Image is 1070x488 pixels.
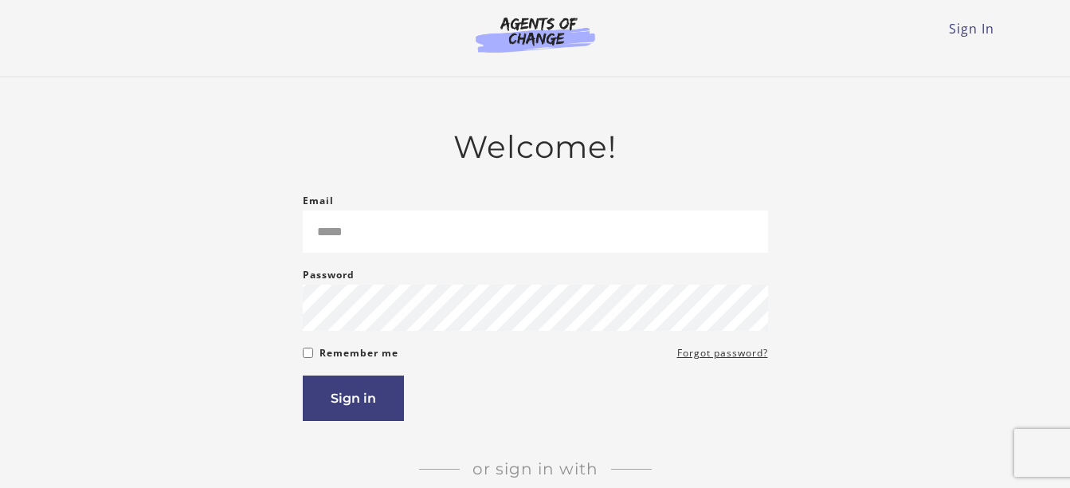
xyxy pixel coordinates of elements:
span: Or sign in with [460,459,611,478]
label: Remember me [319,344,398,363]
h2: Welcome! [303,128,768,166]
a: Sign In [949,20,994,37]
label: Email [303,191,334,211]
a: Forgot password? [677,344,768,363]
button: Sign in [303,376,404,421]
label: Password [303,266,355,285]
img: Agents of Change Logo [459,16,612,53]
